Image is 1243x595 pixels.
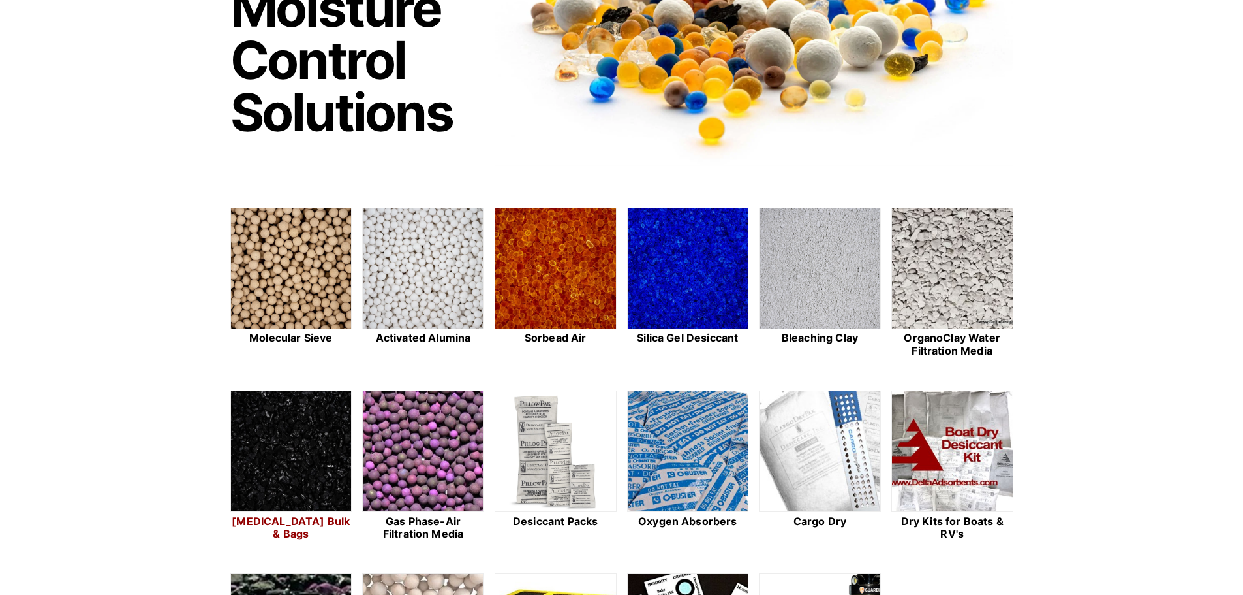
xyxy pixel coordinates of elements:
a: Gas Phase-Air Filtration Media [362,391,484,542]
h2: Oxygen Absorbers [627,515,749,528]
h2: Dry Kits for Boats & RV's [891,515,1013,540]
h2: Activated Alumina [362,332,484,344]
h2: OrganoClay Water Filtration Media [891,332,1013,357]
h2: Desiccant Packs [495,515,617,528]
a: Dry Kits for Boats & RV's [891,391,1013,542]
h2: Bleaching Clay [759,332,881,344]
h2: Cargo Dry [759,515,881,528]
a: Oxygen Absorbers [627,391,749,542]
a: Cargo Dry [759,391,881,542]
h2: Sorbead Air [495,332,617,344]
a: Molecular Sieve [230,208,352,359]
h2: Gas Phase-Air Filtration Media [362,515,484,540]
a: Desiccant Packs [495,391,617,542]
a: Bleaching Clay [759,208,881,359]
a: OrganoClay Water Filtration Media [891,208,1013,359]
a: Activated Alumina [362,208,484,359]
a: [MEDICAL_DATA] Bulk & Bags [230,391,352,542]
h2: Molecular Sieve [230,332,352,344]
h2: Silica Gel Desiccant [627,332,749,344]
h2: [MEDICAL_DATA] Bulk & Bags [230,515,352,540]
a: Sorbead Air [495,208,617,359]
a: Silica Gel Desiccant [627,208,749,359]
